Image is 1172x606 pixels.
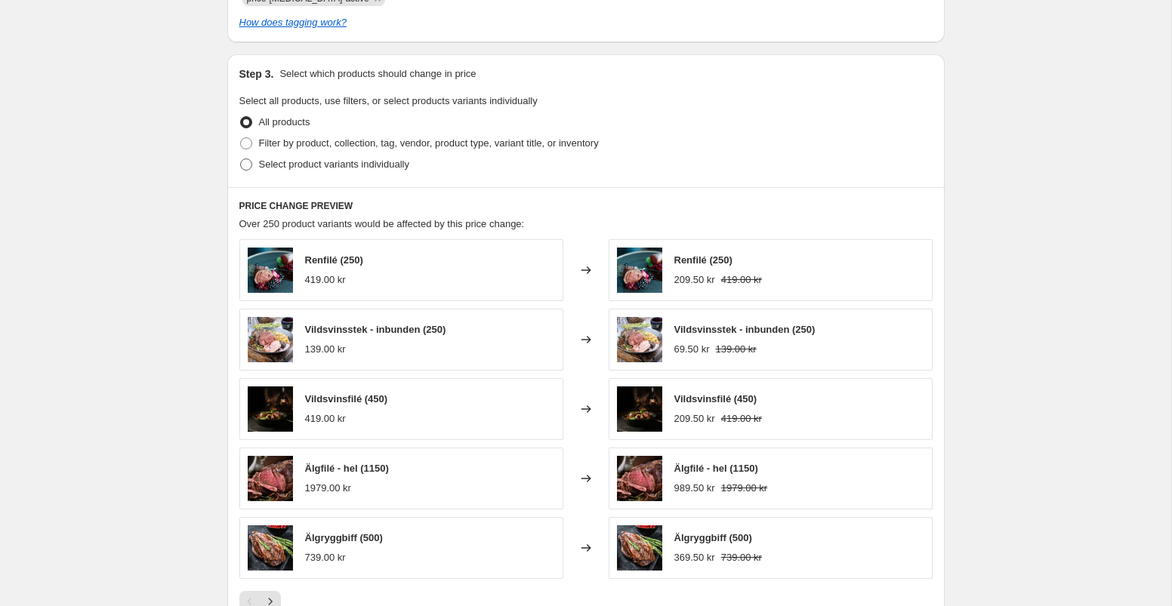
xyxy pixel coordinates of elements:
strike: 419.00 kr [721,272,762,288]
span: Vildsvinsstek - inbunden (250) [305,324,446,335]
span: Älgfilé - hel (1150) [674,463,758,474]
div: 419.00 kr [305,272,346,288]
span: Over 250 product variants would be affected by this price change: [239,218,525,229]
span: Älgryggbiff (500) [305,532,383,543]
span: Vildsvinsstek - inbunden (250) [674,324,816,335]
span: All products [259,116,310,128]
img: Njalgiesrenfile_1_80x.jpg [248,248,293,293]
img: Njalgiesrenfile_1_80x.jpg [617,248,662,293]
div: 139.00 kr [305,342,346,357]
img: Algfilehel_80x.jpg [617,456,662,501]
div: 369.50 kr [674,550,715,565]
strike: 1979.00 kr [721,481,767,496]
span: Vildsvinsfilé (450) [674,393,757,405]
div: 989.50 kr [674,481,715,496]
h2: Step 3. [239,66,274,82]
img: Algryggbiffytterfile_80x.jpg [617,525,662,571]
div: 419.00 kr [305,411,346,426]
strike: 139.00 kr [715,342,756,357]
span: Älgfilé - hel (1150) [305,463,389,474]
span: Renfilé (250) [674,254,732,266]
img: Vildsvinsfileinnerfile_80x.jpg [617,386,662,432]
img: vildsvinsstek_80x.jpg [248,317,293,362]
div: 69.50 kr [674,342,710,357]
span: Select product variants individually [259,158,409,170]
a: How does tagging work? [239,17,347,28]
div: 209.50 kr [674,411,715,426]
div: 1979.00 kr [305,481,351,496]
img: Vildsvinsfileinnerfile_80x.jpg [248,386,293,432]
strike: 739.00 kr [721,550,762,565]
span: Älgryggbiff (500) [674,532,752,543]
span: Select all products, use filters, or select products variants individually [239,95,538,106]
div: 739.00 kr [305,550,346,565]
strike: 419.00 kr [721,411,762,426]
span: Renfilé (250) [305,254,363,266]
span: Filter by product, collection, tag, vendor, product type, variant title, or inventory [259,137,599,149]
h6: PRICE CHANGE PREVIEW [239,200,933,212]
img: vildsvinsstek_80x.jpg [617,317,662,362]
span: Vildsvinsfilé (450) [305,393,388,405]
img: Algryggbiffytterfile_80x.jpg [248,525,293,571]
div: 209.50 kr [674,272,715,288]
img: Algfilehel_80x.jpg [248,456,293,501]
p: Select which products should change in price [279,66,476,82]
